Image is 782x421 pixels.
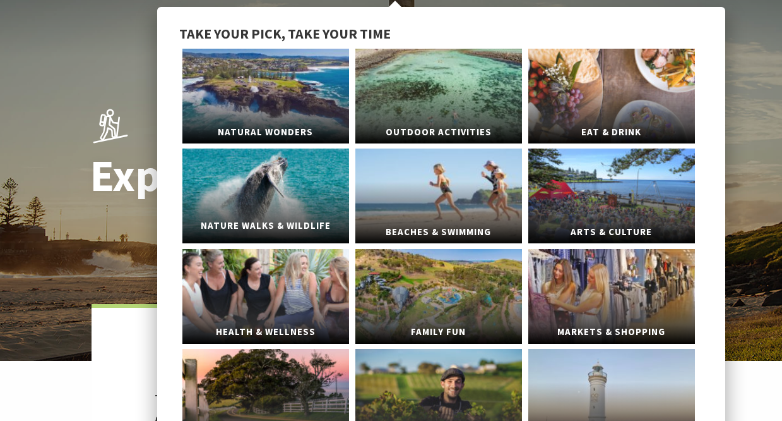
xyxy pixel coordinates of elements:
span: Outdoor Activities [355,121,522,144]
span: Markets & Shopping [528,320,695,344]
span: Nature Walks & Wildlife [182,214,349,238]
span: Family Fun [355,320,522,344]
span: Natural Wonders [182,121,349,144]
span: Eat & Drink [528,121,695,144]
span: Beaches & Swimming [355,221,522,244]
span: Take your pick, take your time [179,25,391,42]
span: Arts & Culture [528,221,695,244]
h2: Take your pick, take your time [155,327,628,370]
span: Health & Wellness [182,320,349,344]
h1: Experience [90,152,447,200]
